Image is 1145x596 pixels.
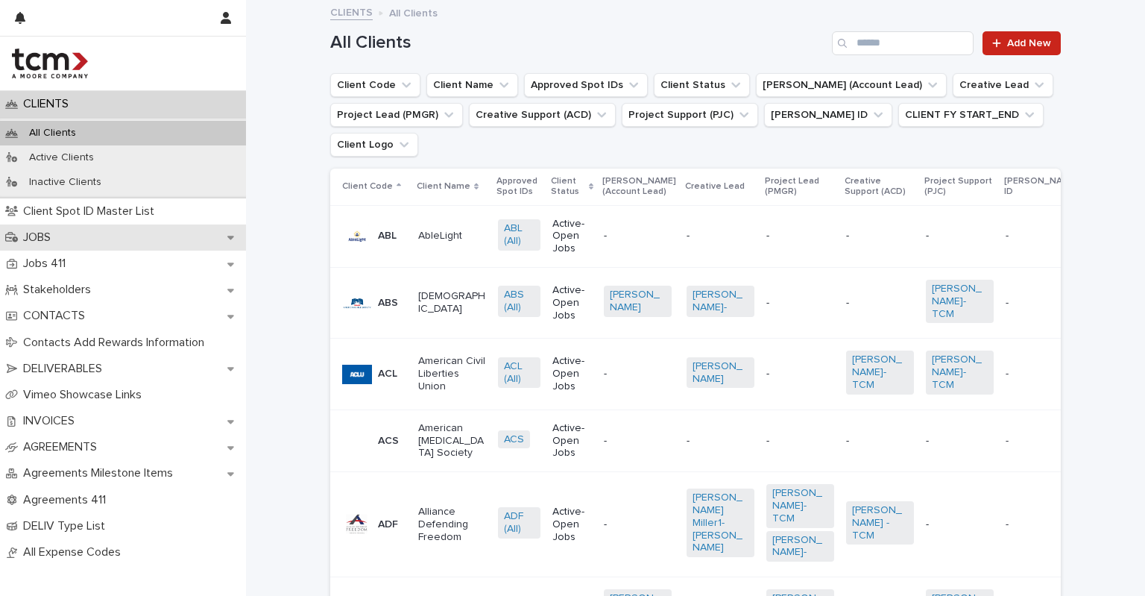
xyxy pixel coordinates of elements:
p: All Clients [389,4,438,20]
p: - [766,435,834,448]
p: - [846,297,914,310]
button: Creative Lead [953,73,1053,97]
p: All Expense Codes [17,545,133,559]
p: - [604,368,672,380]
p: - [1006,294,1012,310]
a: [PERSON_NAME] [610,289,666,314]
p: - [604,230,672,242]
p: ACS [378,435,399,448]
button: Approved Spot IDs [524,73,648,97]
p: Inactive Clients [17,176,113,189]
p: - [1006,365,1012,380]
p: Creative Support (ACD) [845,173,915,201]
p: Project Lead (PMGR) [765,173,836,201]
p: - [926,518,994,531]
p: Jobs 411 [17,257,78,271]
p: - [687,435,754,448]
p: Vimeo Showcase Links [17,388,154,402]
a: ABL (All) [504,222,534,248]
p: Project Support (PJC) [924,173,995,201]
p: - [766,297,834,310]
p: DELIV Type List [17,519,117,533]
a: [PERSON_NAME]-TCM [932,354,988,391]
p: - [846,435,914,448]
p: CONTACTS [17,309,97,323]
button: Neilson ID [764,103,892,127]
p: Agreements Milestone Items [17,466,185,480]
p: [DEMOGRAPHIC_DATA] [418,290,486,316]
p: - [1006,432,1012,448]
p: AbleLight [418,230,486,242]
button: Project Lead (PMGR) [330,103,463,127]
p: JOBS [17,230,63,245]
img: 4hMmSqQkux38exxPVZHQ [12,48,88,78]
button: Client Logo [330,133,418,157]
p: Stakeholders [17,283,103,297]
a: Add New [982,31,1061,55]
p: [PERSON_NAME] (Account Lead) [602,173,676,201]
p: - [604,518,672,531]
h1: All Clients [330,32,826,54]
p: Alliance Defending Freedom [418,506,486,543]
p: Client Spot ID Master List [17,204,166,219]
a: ABS (All) [504,289,534,314]
button: Moore AE (Account Lead) [756,73,947,97]
button: Client Name [426,73,518,97]
a: [PERSON_NAME]-TCM [772,487,828,524]
p: Active-Open Jobs [552,422,592,459]
p: ACL [378,368,397,380]
p: Contacts Add Rewards Information [17,336,216,350]
p: All Clients [17,127,88,139]
p: Agreements 411 [17,493,118,507]
p: INVOICES [17,414,86,428]
p: - [1006,227,1012,242]
p: Active-Open Jobs [552,355,592,392]
p: DELIVERABLES [17,362,114,376]
p: - [687,230,754,242]
a: [PERSON_NAME] -TCM [852,504,908,542]
a: ACS [504,433,524,446]
button: Client Status [654,73,750,97]
p: - [846,230,914,242]
p: - [926,435,994,448]
a: [PERSON_NAME] [693,360,748,386]
a: ACL (All) [504,360,534,386]
a: [PERSON_NAME]- [693,289,748,314]
p: Active-Open Jobs [552,218,592,255]
a: [PERSON_NAME]- [772,534,828,559]
a: CLIENTS [330,3,373,20]
button: Project Support (PJC) [622,103,758,127]
p: Active Clients [17,151,106,164]
p: [PERSON_NAME] ID [1004,173,1078,201]
a: [PERSON_NAME] Miller1-[PERSON_NAME] [693,492,748,554]
p: ABS [378,297,398,310]
p: ADF [378,518,398,531]
button: CLIENT FY START_END [898,103,1044,127]
p: AGREEMENTS [17,440,109,454]
p: - [766,230,834,242]
a: ADF (All) [504,510,534,536]
p: - [1006,515,1012,531]
button: Client Code [330,73,420,97]
p: American Civil Liberties Union [418,355,486,392]
p: - [926,230,994,242]
p: Creative Lead [685,178,745,195]
p: CLIENTS [17,97,81,111]
a: [PERSON_NAME]-TCM [932,283,988,320]
span: Add New [1007,38,1051,48]
p: Client Status [551,173,585,201]
p: Approved Spot IDs [496,173,542,201]
p: ABL [378,230,397,242]
p: American [MEDICAL_DATA] Society [418,422,486,459]
a: [PERSON_NAME]-TCM [852,354,908,391]
p: Client Code [342,178,393,195]
input: Search [832,31,974,55]
p: Active-Open Jobs [552,284,592,321]
p: - [604,435,672,448]
button: Creative Support (ACD) [469,103,616,127]
p: Client Name [417,178,470,195]
p: Active-Open Jobs [552,506,592,543]
p: - [766,368,834,380]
